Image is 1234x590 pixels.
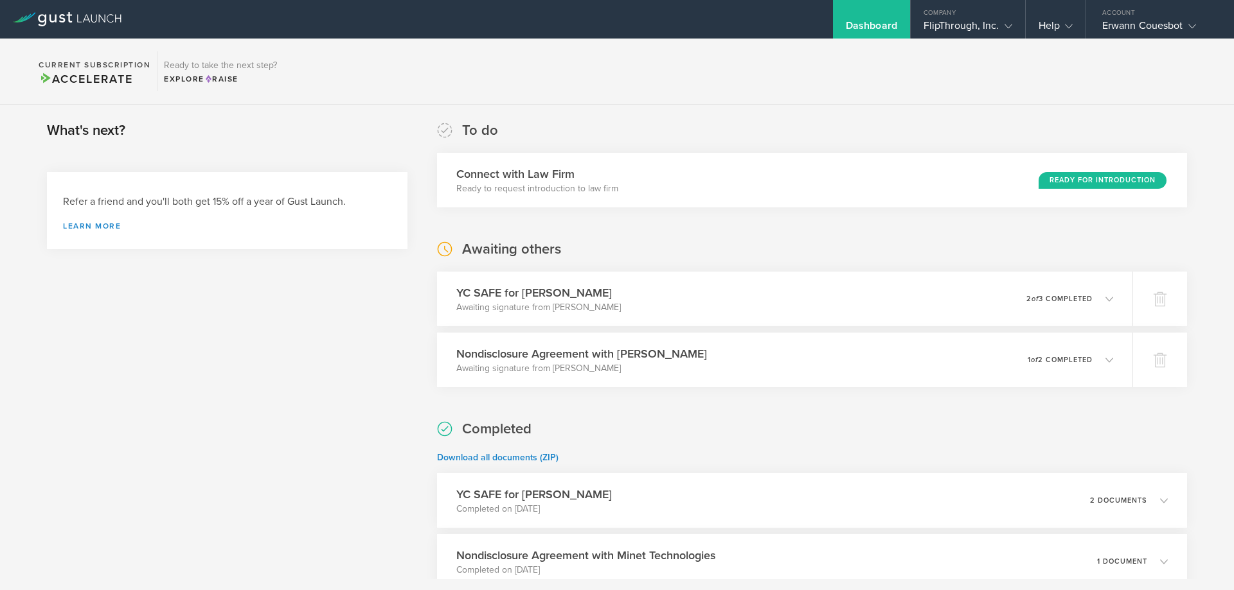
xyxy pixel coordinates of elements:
h3: YC SAFE for [PERSON_NAME] [456,284,621,301]
a: Download all documents (ZIP) [437,452,559,463]
h2: Awaiting others [462,240,561,259]
h3: Refer a friend and you'll both get 15% off a year of Gust Launch. [63,195,391,209]
p: Completed on [DATE] [456,503,612,516]
div: Help [1039,19,1073,39]
p: 2 documents [1090,497,1147,504]
div: Ready for Introduction [1039,172,1167,189]
div: Erwann Couesbot [1102,19,1212,39]
h2: To do [462,121,498,140]
em: of [1031,356,1038,364]
a: Learn more [63,222,391,230]
p: 1 document [1097,558,1147,565]
h3: YC SAFE for [PERSON_NAME] [456,486,612,503]
p: Awaiting signature from [PERSON_NAME] [456,301,621,314]
div: Dashboard [846,19,897,39]
h3: Nondisclosure Agreement with Minet Technologies [456,547,715,564]
div: Explore [164,73,277,85]
p: Completed on [DATE] [456,564,715,577]
div: FlipThrough, Inc. [924,19,1012,39]
p: Awaiting signature from [PERSON_NAME] [456,362,707,375]
span: Accelerate [39,72,132,86]
h2: Current Subscription [39,61,150,69]
p: 1 2 completed [1028,356,1093,363]
h2: What's next? [47,121,125,140]
h3: Connect with Law Firm [456,166,618,182]
span: Raise [204,74,238,83]
h3: Nondisclosure Agreement with [PERSON_NAME] [456,345,707,362]
div: Ready to take the next step?ExploreRaise [157,51,283,91]
p: Ready to request introduction to law firm [456,182,618,195]
h2: Completed [462,420,532,438]
p: 2 3 completed [1026,295,1093,302]
em: of [1032,295,1039,303]
h3: Ready to take the next step? [164,61,277,70]
div: Connect with Law FirmReady to request introduction to law firmReady for Introduction [437,153,1187,207]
